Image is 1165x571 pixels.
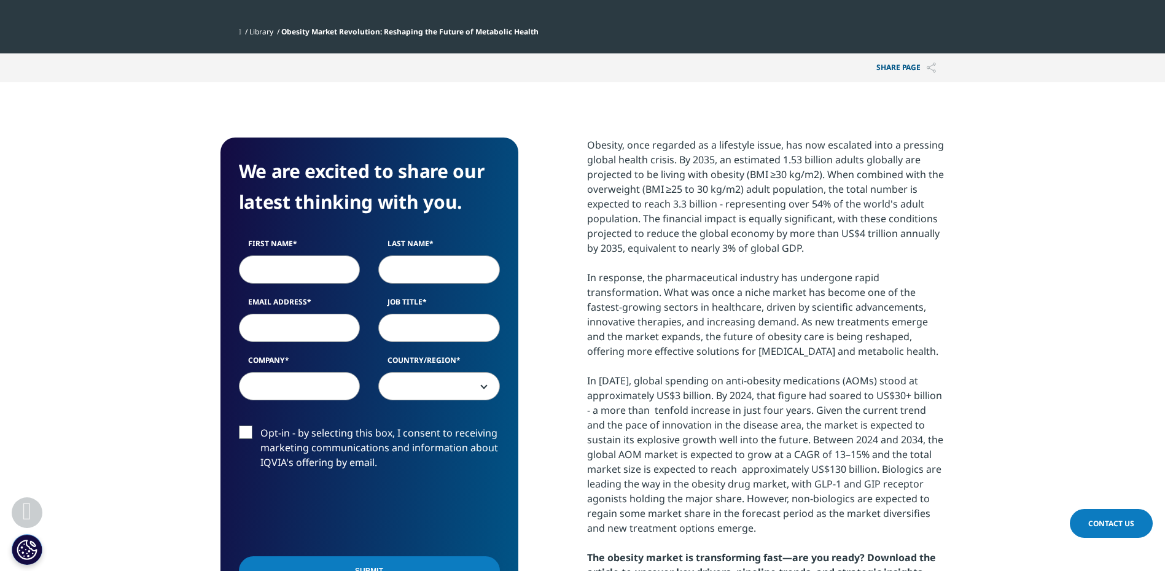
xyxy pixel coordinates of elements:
button: Share PAGEShare PAGE [867,53,945,82]
label: First Name [239,238,360,255]
a: Contact Us [1070,509,1153,538]
label: Job Title [378,297,500,314]
label: Company [239,355,360,372]
img: Share PAGE [927,63,936,73]
label: Country/Region [378,355,500,372]
label: Last Name [378,238,500,255]
iframe: reCAPTCHA [239,489,426,537]
label: Opt-in - by selecting this box, I consent to receiving marketing communications and information a... [239,425,500,476]
h4: We are excited to share our latest thinking with you. [239,156,500,217]
span: Contact Us [1088,518,1134,529]
p: Share PAGE [867,53,945,82]
button: 쿠키 설정 [12,534,42,565]
span: Obesity Market Revolution: Reshaping the Future of Metabolic Health [281,26,539,37]
a: Library [249,26,273,37]
label: Email Address [239,297,360,314]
